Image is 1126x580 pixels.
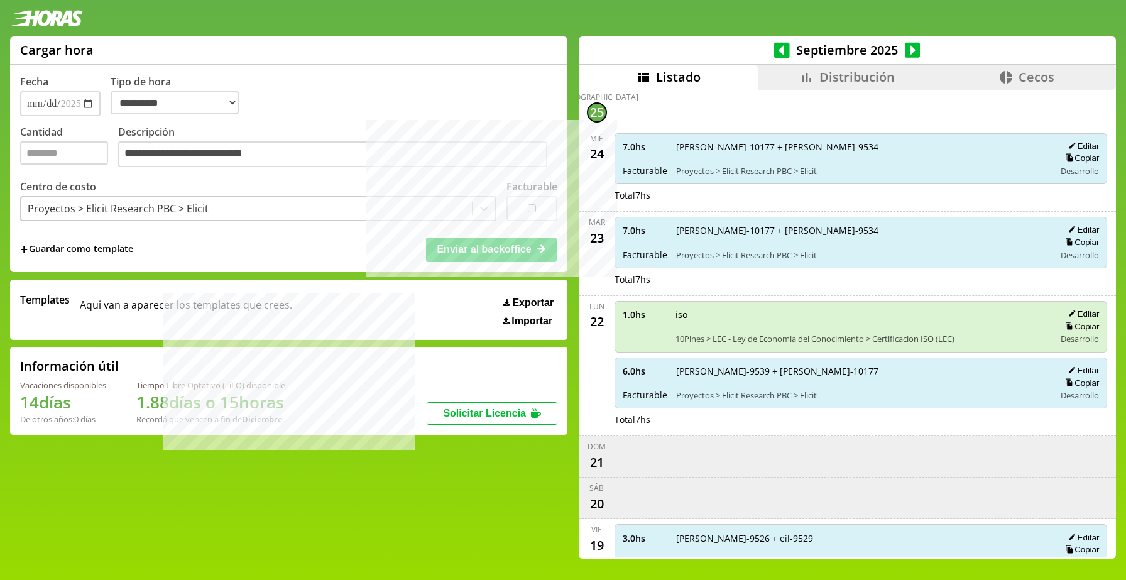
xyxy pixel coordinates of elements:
[242,413,282,425] b: Diciembre
[587,102,607,123] div: 25
[623,389,667,401] span: Facturable
[506,180,557,194] label: Facturable
[676,365,1047,377] span: [PERSON_NAME]-9539 + [PERSON_NAME]-10177
[623,141,667,153] span: 7.0 hs
[111,91,239,114] select: Tipo de hora
[615,189,1108,201] div: Total 7 hs
[136,391,285,413] h1: 1.88 días o 15 horas
[118,125,557,171] label: Descripción
[20,125,118,171] label: Cantidad
[676,557,1047,568] span: Proyectos > Elicit Research PBC > Elicit
[426,238,557,261] button: Enviar al backoffice
[118,141,547,168] textarea: Descripción
[1061,153,1099,163] button: Copiar
[1061,165,1099,177] span: Desarrollo
[590,133,603,144] div: mié
[615,413,1108,425] div: Total 7 hs
[623,556,667,568] span: Facturable
[20,243,133,256] span: +Guardar como template
[623,309,667,320] span: 1.0 hs
[587,493,607,513] div: 20
[1061,544,1099,555] button: Copiar
[589,483,604,493] div: sáb
[20,380,106,391] div: Vacaciones disponibles
[615,273,1108,285] div: Total 7 hs
[587,227,607,248] div: 23
[591,524,602,535] div: vie
[1019,68,1054,85] span: Cecos
[623,249,667,261] span: Facturable
[675,333,1047,344] span: 10Pines > LEC - Ley de Economia del Conocimiento > Certificacion ISO (LEC)
[587,535,607,555] div: 19
[589,217,605,227] div: mar
[588,441,606,452] div: dom
[587,452,607,472] div: 21
[20,75,48,89] label: Fecha
[437,244,531,254] span: Enviar al backoffice
[1061,237,1099,248] button: Copiar
[579,90,1116,557] div: scrollable content
[676,249,1047,261] span: Proyectos > Elicit Research PBC > Elicit
[1061,390,1099,401] span: Desarrollo
[1061,378,1099,388] button: Copiar
[790,41,905,58] span: Septiembre 2025
[111,75,249,116] label: Tipo de hora
[20,141,108,165] input: Cantidad
[623,165,667,177] span: Facturable
[676,165,1047,177] span: Proyectos > Elicit Research PBC > Elicit
[587,144,607,164] div: 24
[676,224,1047,236] span: [PERSON_NAME]-10177 + [PERSON_NAME]-9534
[1061,249,1099,261] span: Desarrollo
[20,293,70,307] span: Templates
[819,68,895,85] span: Distribución
[511,315,552,327] span: Importar
[20,180,96,194] label: Centro de costo
[20,413,106,425] div: De otros años: 0 días
[136,380,285,391] div: Tiempo Libre Optativo (TiLO) disponible
[1064,532,1099,543] button: Editar
[623,224,667,236] span: 7.0 hs
[427,402,557,425] button: Solicitar Licencia
[1061,333,1099,344] span: Desarrollo
[623,365,667,377] span: 6.0 hs
[676,390,1047,401] span: Proyectos > Elicit Research PBC > Elicit
[80,293,292,327] span: Aqui van a aparecer los templates que crees.
[500,297,557,309] button: Exportar
[10,10,83,26] img: logotipo
[1064,309,1099,319] button: Editar
[656,68,701,85] span: Listado
[512,297,554,309] span: Exportar
[675,309,1047,320] span: iso
[589,301,604,312] div: lun
[1064,224,1099,235] button: Editar
[676,141,1047,153] span: [PERSON_NAME]-10177 + [PERSON_NAME]-9534
[623,532,667,544] span: 3.0 hs
[28,202,209,216] div: Proyectos > Elicit Research PBC > Elicit
[676,532,1047,544] span: [PERSON_NAME]-9526 + eil-9529
[1064,141,1099,151] button: Editar
[20,243,28,256] span: +
[20,391,106,413] h1: 14 días
[20,41,94,58] h1: Cargar hora
[1061,557,1099,568] span: Desarrollo
[443,408,526,419] span: Solicitar Licencia
[1061,321,1099,332] button: Copiar
[1064,365,1099,376] button: Editar
[136,413,285,425] div: Recordá que vencen a fin de
[587,312,607,332] div: 22
[20,358,119,375] h2: Información útil
[555,92,638,102] div: [DEMOGRAPHIC_DATA]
